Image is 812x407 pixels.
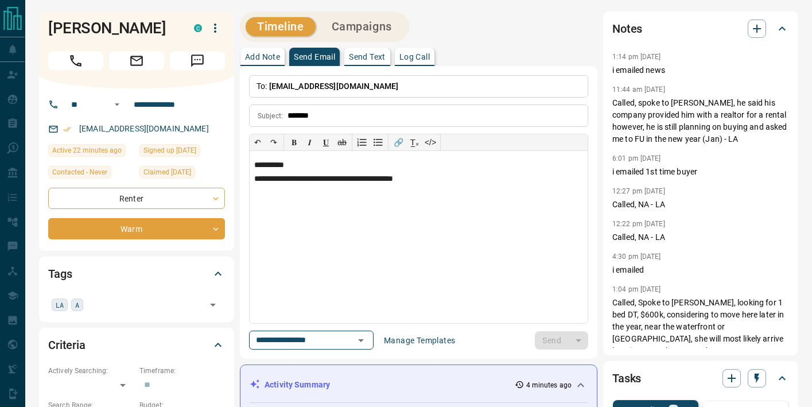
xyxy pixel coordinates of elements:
[266,134,282,150] button: ↷
[323,138,329,147] span: 𝐔
[612,20,642,38] h2: Notes
[612,220,665,228] p: 12:22 pm [DATE]
[48,336,86,354] h2: Criteria
[143,145,196,156] span: Signed up [DATE]
[612,187,665,195] p: 12:27 pm [DATE]
[269,82,399,91] span: [EMAIL_ADDRESS][DOMAIN_NAME]
[48,144,134,160] div: Mon Aug 18 2025
[612,285,661,293] p: 1:04 pm [DATE]
[139,144,225,160] div: Tue May 07 2024
[56,299,64,311] span: LA
[48,366,134,376] p: Actively Searching:
[245,53,280,61] p: Add Note
[48,19,177,37] h1: [PERSON_NAME]
[250,374,588,396] div: Activity Summary4 minutes ago
[612,166,789,178] p: i emailed 1st time buyer
[406,134,422,150] button: T̲ₓ
[612,231,789,243] p: Called, NA - LA
[48,260,225,288] div: Tags
[48,188,225,209] div: Renter
[286,134,302,150] button: 𝐁
[250,134,266,150] button: ↶
[390,134,406,150] button: 🔗
[110,98,124,111] button: Open
[612,199,789,211] p: Called, NA - LA
[258,111,283,121] p: Subject:
[48,265,72,283] h2: Tags
[79,124,209,133] a: [EMAIL_ADDRESS][DOMAIN_NAME]
[422,134,438,150] button: </>
[353,332,369,348] button: Open
[249,75,588,98] p: To:
[612,15,789,42] div: Notes
[612,53,661,61] p: 1:14 pm [DATE]
[109,52,164,70] span: Email
[612,64,789,76] p: i emailed news
[354,134,370,150] button: Numbered list
[337,138,347,147] s: ab
[370,134,386,150] button: Bullet list
[318,134,334,150] button: 𝐔
[52,166,107,178] span: Contacted - Never
[265,379,330,391] p: Activity Summary
[48,52,103,70] span: Call
[334,134,350,150] button: ab
[612,86,665,94] p: 11:44 am [DATE]
[612,365,789,392] div: Tasks
[612,297,789,357] p: Called, Spoke to [PERSON_NAME], looking for 1 bed DT, $600k, considering to move here later in th...
[535,331,588,350] div: split button
[612,97,789,145] p: Called, spoke to [PERSON_NAME], he said his company provided him with a realtor for a rental howe...
[48,331,225,359] div: Criteria
[294,53,335,61] p: Send Email
[139,366,225,376] p: Timeframe:
[612,369,641,387] h2: Tasks
[612,253,661,261] p: 4:30 pm [DATE]
[377,331,462,350] button: Manage Templates
[194,24,202,32] div: condos.ca
[143,166,191,178] span: Claimed [DATE]
[246,17,316,36] button: Timeline
[75,299,79,311] span: A
[526,380,572,390] p: 4 minutes ago
[612,264,789,276] p: i emailed
[205,297,221,313] button: Open
[170,52,225,70] span: Message
[399,53,430,61] p: Log Call
[349,53,386,61] p: Send Text
[612,154,661,162] p: 6:01 pm [DATE]
[52,145,122,156] span: Active 22 minutes ago
[48,218,225,239] div: Warm
[139,166,225,182] div: Tue May 21 2024
[63,125,71,133] svg: Email Verified
[302,134,318,150] button: 𝑰
[320,17,403,36] button: Campaigns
